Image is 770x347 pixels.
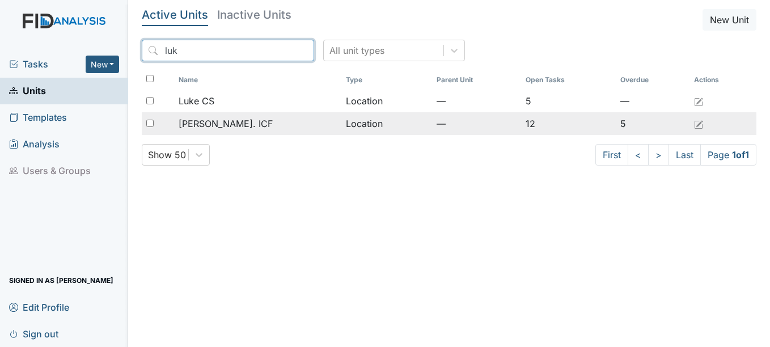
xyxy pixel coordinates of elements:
td: — [432,90,521,112]
a: Edit [694,94,703,108]
div: Show 50 [148,148,186,162]
td: Location [341,112,431,135]
strong: 1 of 1 [732,149,749,160]
span: Templates [9,109,67,126]
span: Units [9,82,46,100]
th: Toggle SortBy [432,70,521,90]
div: All unit types [329,44,384,57]
span: Edit Profile [9,298,69,316]
input: Search... [142,40,314,61]
h5: Active Units [142,9,208,20]
td: 12 [521,112,616,135]
td: 5 [616,112,689,135]
th: Toggle SortBy [616,70,689,90]
span: Page [700,144,756,166]
nav: task-pagination [595,144,756,166]
th: Actions [689,70,746,90]
span: Signed in as [PERSON_NAME] [9,272,113,289]
a: < [628,144,649,166]
span: Sign out [9,325,58,342]
span: Analysis [9,136,60,153]
a: Tasks [9,57,86,71]
button: New [86,56,120,73]
td: 5 [521,90,616,112]
span: Luke CS [179,94,214,108]
span: [PERSON_NAME]. ICF [179,117,273,130]
input: Toggle All Rows Selected [146,75,154,82]
a: > [648,144,669,166]
td: Location [341,90,431,112]
button: New Unit [703,9,756,31]
h5: Inactive Units [217,9,291,20]
a: Edit [694,117,703,130]
th: Toggle SortBy [341,70,431,90]
th: Toggle SortBy [174,70,341,90]
a: Last [669,144,701,166]
a: First [595,144,628,166]
td: — [432,112,521,135]
td: — [616,90,689,112]
th: Toggle SortBy [521,70,616,90]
